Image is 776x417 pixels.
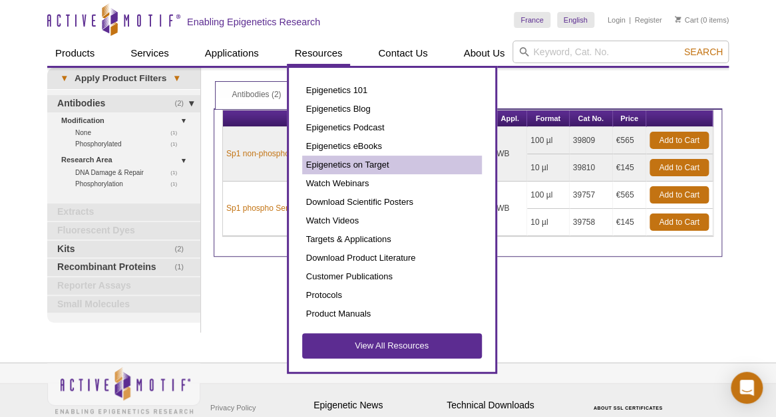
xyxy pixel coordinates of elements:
a: Customer Publications [302,267,482,286]
a: View All Resources [302,333,482,358]
a: France [514,12,550,28]
li: | [629,12,631,28]
a: Login [608,15,626,25]
span: (2) [174,241,191,258]
td: €565 [613,182,646,209]
a: Fluorescent Dyes [47,222,200,239]
img: Active Motif, [47,363,200,417]
a: Contact Us [370,41,435,66]
a: Products [47,41,102,66]
td: €145 [613,154,646,182]
td: 39809 [570,127,613,154]
a: About Us [456,41,513,66]
a: Sp1 non-phospho antibody (pAb) [226,148,343,160]
span: (1) [170,178,184,190]
table: Click to Verify - This site chose Symantec SSL for secure e-commerce and confidential communicati... [580,386,679,416]
th: Cat No. [570,110,613,127]
div: Open Intercom Messenger [731,372,763,404]
td: WB [493,182,527,236]
a: (2)Kits [47,241,200,258]
a: Add to Cart [650,213,709,231]
span: (1) [170,167,184,178]
a: Services [122,41,177,66]
a: (1)Phosphorylated [75,138,184,150]
span: Search [684,47,723,57]
img: Your Cart [675,16,681,23]
a: Watch Videos [302,211,482,230]
td: 10 µl [527,209,569,236]
span: (1) [170,138,184,150]
a: Epigenetics eBooks [302,137,482,156]
td: WB [493,127,527,182]
span: ▾ [166,72,187,84]
a: Epigenetics 101 [302,81,482,100]
a: Antibodies (2) [216,82,297,108]
th: Price [613,110,646,127]
a: Epigenetics on Target [302,156,482,174]
a: Add to Cart [650,132,709,149]
td: 100 µl [527,182,569,209]
a: Product Manuals [302,305,482,323]
a: Research Area [61,153,192,167]
a: Protocols [302,286,482,305]
th: Format [527,110,569,127]
button: Search [680,46,727,58]
td: 39758 [570,209,613,236]
a: Cart [675,15,698,25]
a: (1)DNA Damage & Repair [75,167,184,178]
td: 39810 [570,154,613,182]
input: Keyword, Cat. No. [512,41,729,63]
a: ▾Apply Product Filters▾ [47,68,200,89]
a: Targets & Applications [302,230,482,249]
th: Appl. [493,110,527,127]
a: Resources [287,41,351,66]
a: Small Molecules [47,296,200,313]
h4: Technical Downloads [447,400,573,411]
a: (2)Antibodies [47,95,200,112]
a: Download Scientific Posters [302,193,482,211]
a: (1)Recombinant Proteins [47,259,200,276]
a: Register [634,15,662,25]
a: Sp1 phospho Ser101 antibody (pAb) [226,202,355,214]
span: (2) [174,95,191,112]
a: Applications [197,41,267,66]
td: 100 µl [527,127,569,154]
a: ABOUT SSL CERTIFICATES [594,406,663,410]
a: Add to Cart [650,186,709,204]
a: Download Product Literature [302,249,482,267]
td: €565 [613,127,646,154]
span: ▾ [54,72,75,84]
a: Add to Cart [650,159,709,176]
td: 10 µl [527,154,569,182]
a: Epigenetics Podcast [302,118,482,137]
th: Name [223,110,395,127]
h4: Epigenetic News [313,400,440,411]
a: Reporter Assays [47,277,200,295]
td: 39757 [570,182,613,209]
a: Modification [61,114,192,128]
a: (1)Phosphorylation [75,178,184,190]
td: €145 [613,209,646,236]
a: Extracts [47,204,200,221]
li: (0 items) [675,12,729,28]
span: (1) [170,127,184,138]
span: (1) [174,259,191,276]
a: (1)None [75,127,184,138]
a: English [557,12,594,28]
h2: Enabling Epigenetics Research [187,16,320,28]
a: Watch Webinars [302,174,482,193]
a: Epigenetics Blog [302,100,482,118]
